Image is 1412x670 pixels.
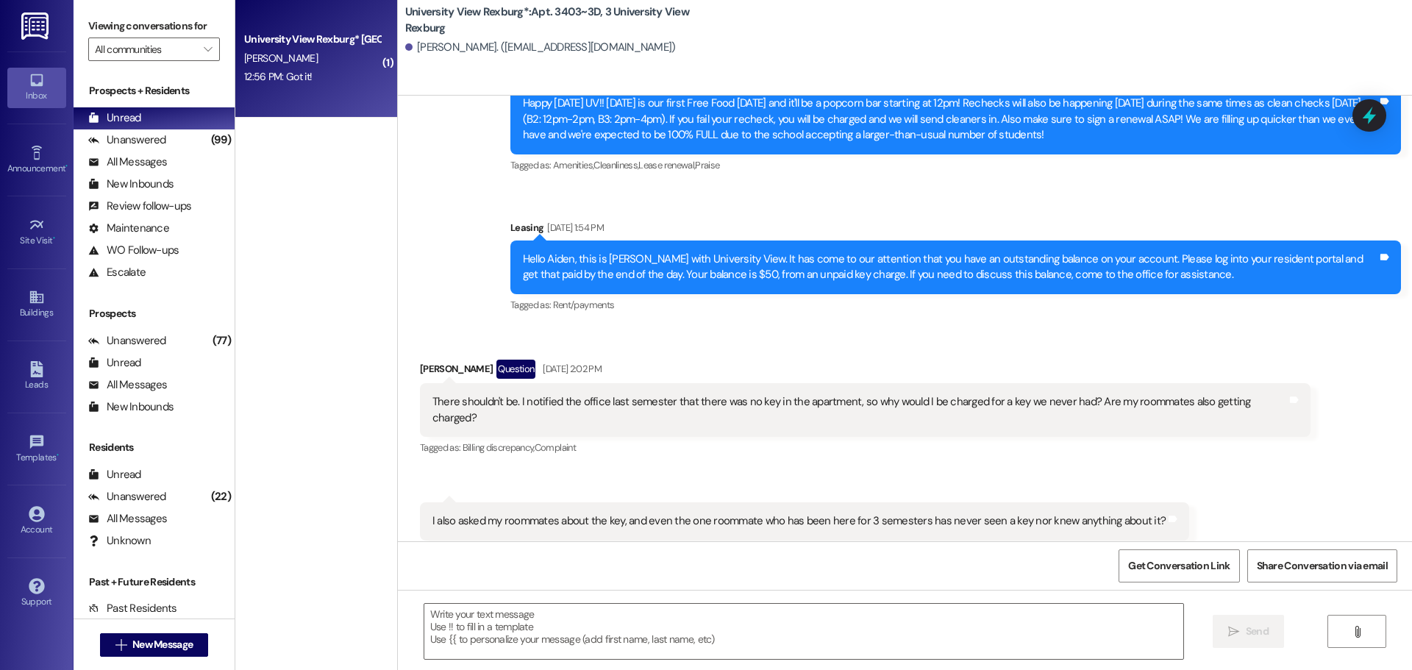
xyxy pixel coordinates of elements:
div: [DATE] 1:54 PM [543,220,604,235]
div: Maintenance [88,221,169,236]
b: University View Rexburg*: Apt. 3403~3D, 3 University View Rexburg [405,4,699,36]
div: Unknown [88,533,151,549]
div: Unread [88,110,141,126]
a: Support [7,574,66,613]
div: Tagged as: [510,294,1401,316]
button: Share Conversation via email [1247,549,1397,582]
div: Review follow-ups [88,199,191,214]
span: Complaint [535,441,576,454]
div: I also asked my roommates about the key, and even the one roommate who has been here for 3 semest... [432,513,1166,529]
span: Share Conversation via email [1257,558,1388,574]
span: Send [1246,624,1269,639]
div: Tagged as: [420,437,1311,458]
div: Question [496,360,535,378]
div: Hello Aiden, this is [PERSON_NAME] with University View. It has come to our attention that you ha... [523,252,1377,283]
div: Unanswered [88,132,166,148]
img: ResiDesk Logo [21,13,51,40]
div: New Inbounds [88,399,174,415]
span: Praise [695,159,719,171]
a: Buildings [7,285,66,324]
div: Residents [74,440,235,455]
div: Unanswered [88,333,166,349]
div: [DATE] 2:02 PM [539,361,602,377]
button: Get Conversation Link [1119,549,1239,582]
div: All Messages [88,511,167,527]
i:  [115,639,126,651]
div: New Inbounds [88,177,174,192]
a: Inbox [7,68,66,107]
div: Unread [88,355,141,371]
div: Leasing [510,220,1401,240]
div: Past + Future Residents [74,574,235,590]
a: Leads [7,357,66,396]
div: Prospects [74,306,235,321]
span: Amenities , [553,159,594,171]
input: All communities [95,38,196,61]
span: [PERSON_NAME] [244,51,318,65]
span: • [53,233,55,243]
span: Rent/payments [553,299,615,311]
div: 12:56 PM: Got it! [244,70,312,83]
div: There shouldn't be. I notified the office last semester that there was no key in the apartment, s... [432,394,1287,426]
div: Past Residents [88,601,177,616]
span: Cleanliness , [593,159,638,171]
div: Escalate [88,265,146,280]
span: • [57,450,59,460]
label: Viewing conversations for [88,15,220,38]
a: Templates • [7,430,66,469]
div: [PERSON_NAME] [420,360,1311,383]
i:  [204,43,212,55]
div: Prospects + Residents [74,83,235,99]
div: All Messages [88,154,167,170]
span: Billing discrepancy , [463,441,535,454]
span: Lease renewal , [638,159,695,171]
i:  [1228,626,1239,638]
div: (77) [209,329,235,352]
span: New Message [132,637,193,652]
div: (99) [207,129,235,152]
div: Tagged as: [420,541,1189,562]
div: Unanswered [88,489,166,505]
div: [PERSON_NAME]. ([EMAIL_ADDRESS][DOMAIN_NAME]) [405,40,676,55]
div: WO Follow-ups [88,243,179,258]
a: Site Visit • [7,213,66,252]
div: Happy [DATE] UV!! [DATE] is our first Free Food [DATE] and it'll be a popcorn bar starting at 12p... [523,96,1377,143]
a: Account [7,502,66,541]
div: Unread [88,467,141,482]
div: All Messages [88,377,167,393]
span: Get Conversation Link [1128,558,1230,574]
button: New Message [100,633,209,657]
div: Tagged as: [510,154,1401,176]
span: • [65,161,68,171]
div: University View Rexburg* [GEOGRAPHIC_DATA] [244,32,380,47]
i:  [1352,626,1363,638]
button: Send [1213,615,1284,648]
div: (22) [207,485,235,508]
